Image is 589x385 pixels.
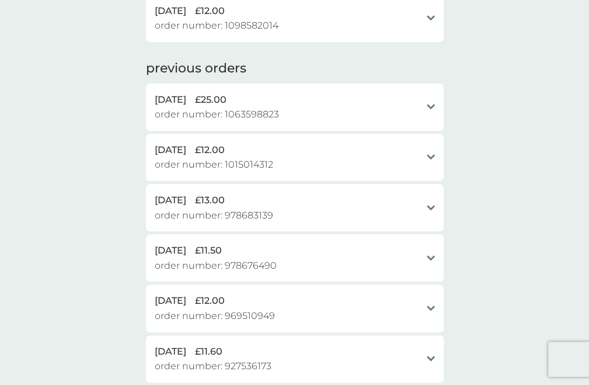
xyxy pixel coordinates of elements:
[155,18,278,33] span: order number: 1098582014
[155,359,271,374] span: order number: 927536173
[195,293,225,308] span: £12.00
[146,60,246,78] h2: previous orders
[195,193,225,208] span: £13.00
[155,243,186,258] span: [DATE]
[155,258,277,273] span: order number: 978676490
[155,4,186,19] span: [DATE]
[195,4,225,19] span: £12.00
[155,157,273,172] span: order number: 1015014312
[195,344,222,359] span: £11.60
[155,208,273,223] span: order number: 978683139
[155,92,186,107] span: [DATE]
[195,143,225,158] span: £12.00
[155,308,275,324] span: order number: 969510949
[155,193,186,208] span: [DATE]
[195,92,226,107] span: £25.00
[195,243,222,258] span: £11.50
[155,293,186,308] span: [DATE]
[155,107,279,122] span: order number: 1063598823
[155,143,186,158] span: [DATE]
[155,344,186,359] span: [DATE]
